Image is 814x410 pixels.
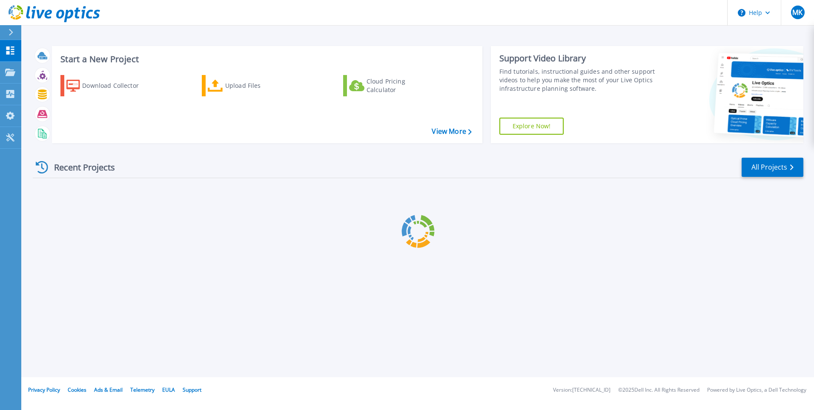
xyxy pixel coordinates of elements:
div: Upload Files [225,77,293,94]
a: Download Collector [60,75,155,96]
a: EULA [162,386,175,393]
div: Recent Projects [33,157,126,178]
li: Version: [TECHNICAL_ID] [553,387,610,393]
a: Support [183,386,201,393]
li: Powered by Live Optics, a Dell Technology [707,387,806,393]
h3: Start a New Project [60,55,471,64]
div: Cloud Pricing Calculator [367,77,435,94]
a: Explore Now! [499,118,564,135]
a: Telemetry [130,386,155,393]
a: Ads & Email [94,386,123,393]
div: Find tutorials, instructional guides and other support videos to help you make the most of your L... [499,67,659,93]
a: All Projects [742,158,803,177]
div: Download Collector [82,77,150,94]
span: MK [792,9,803,16]
a: Privacy Policy [28,386,60,393]
a: Cloud Pricing Calculator [343,75,438,96]
a: View More [432,127,471,136]
div: Support Video Library [499,53,659,64]
a: Upload Files [202,75,297,96]
a: Cookies [68,386,86,393]
li: © 2025 Dell Inc. All Rights Reserved [618,387,699,393]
